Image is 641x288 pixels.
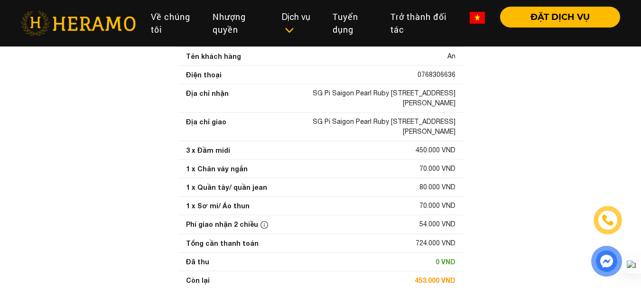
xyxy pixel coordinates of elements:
img: phone-icon [603,215,613,225]
div: 80.000 VND [419,182,455,192]
div: Dịch vụ [282,10,317,36]
div: 0768306636 [418,70,455,80]
img: vn-flag.png [470,12,485,24]
div: Địa chỉ giao [186,117,226,137]
div: Còn lại [186,275,210,285]
a: Tuyển dụng [325,7,383,40]
div: 1 x Sơ mi/ Áo thun [186,201,250,211]
div: 70.000 VND [419,164,455,174]
div: 1 x Quần tây/ quần jean [186,182,267,192]
div: Phí giao nhận 2 chiều [186,219,270,230]
div: 70.000 VND [419,201,455,211]
a: Về chúng tôi [143,7,205,40]
a: Nhượng quyền [205,7,274,40]
div: An [447,51,455,61]
a: phone-icon [595,207,621,233]
a: Trở thành đối tác [383,7,462,40]
div: 453.000 VND [415,275,455,285]
div: 3 x Đầm midi [186,145,230,155]
div: 1 x Chân váy ngắn [186,164,248,174]
div: SG Pi Saigon Pearl Ruby [STREET_ADDRESS][PERSON_NAME] [267,88,455,108]
div: 0 VND [436,257,455,267]
div: 724.000 VND [416,238,455,248]
div: Tổng cần thanh toán [186,238,259,248]
div: Địa chỉ nhận [186,88,229,108]
img: heramo-logo.png [21,11,136,36]
div: 450.000 VND [416,145,455,155]
button: ĐẶT DỊCH VỤ [500,7,620,28]
img: subToggleIcon [284,26,294,35]
div: Tên khách hàng [186,51,241,61]
div: Điện thoại [186,70,222,80]
div: 54.000 VND [419,219,455,230]
div: Đã thu [186,257,209,267]
div: SG Pi Saigon Pearl Ruby [STREET_ADDRESS][PERSON_NAME] [267,117,455,137]
img: info [260,221,268,229]
a: ĐẶT DỊCH VỤ [492,13,620,21]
